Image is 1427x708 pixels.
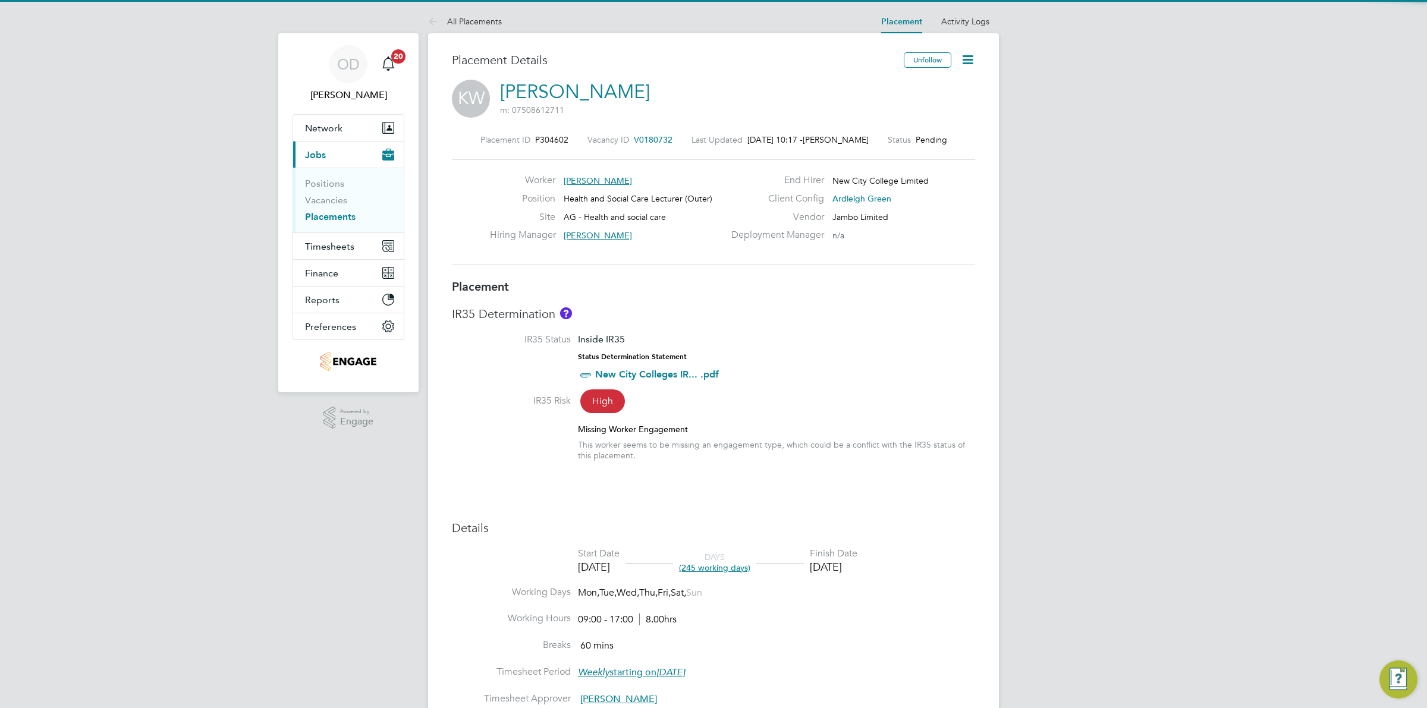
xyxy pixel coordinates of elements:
[305,149,326,161] span: Jobs
[560,307,572,319] button: About IR35
[671,587,686,599] span: Sat,
[305,211,356,222] a: Placements
[305,122,342,134] span: Network
[564,212,666,222] span: AG - Health and social care
[500,80,650,103] a: [PERSON_NAME]
[490,229,555,241] label: Hiring Manager
[452,395,571,407] label: IR35 Risk
[452,279,509,294] b: Placement
[452,693,571,705] label: Timesheet Approver
[832,212,888,222] span: Jambo Limited
[428,16,502,27] a: All Placements
[673,552,756,573] div: DAYS
[293,88,404,102] span: Ollie Dart
[452,666,571,678] label: Timesheet Period
[639,587,658,599] span: Thu,
[1379,660,1417,698] button: Engage Resource Center
[580,389,625,413] span: High
[587,134,629,145] label: Vacancy ID
[490,211,555,224] label: Site
[639,613,677,625] span: 8.00hrs
[724,211,824,224] label: Vendor
[490,174,555,187] label: Worker
[578,424,975,435] div: Missing Worker Engagement
[293,352,404,371] a: Go to home page
[376,45,400,83] a: 20
[305,294,340,306] span: Reports
[658,587,671,599] span: Fri,
[340,417,373,427] span: Engage
[832,193,891,204] span: Ardleigh Green
[535,134,568,145] span: P304602
[340,407,373,417] span: Powered by
[634,134,672,145] span: V0180732
[881,17,922,27] a: Placement
[323,407,374,429] a: Powered byEngage
[452,306,975,322] h3: IR35 Determination
[293,45,404,102] a: OD[PERSON_NAME]
[305,178,344,189] a: Positions
[564,230,632,241] span: [PERSON_NAME]
[305,194,347,206] a: Vacancies
[679,562,750,573] span: (245 working days)
[692,134,743,145] label: Last Updated
[564,175,632,186] span: [PERSON_NAME]
[452,586,571,599] label: Working Days
[578,666,685,678] span: starting on
[578,666,609,678] em: Weekly
[578,560,620,574] div: [DATE]
[656,666,685,678] em: [DATE]
[686,587,702,599] span: Sun
[452,639,571,652] label: Breaks
[293,313,404,339] button: Preferences
[832,175,929,186] span: New City College Limited
[599,587,617,599] span: Tue,
[888,134,911,145] label: Status
[578,547,620,560] div: Start Date
[810,560,857,574] div: [DATE]
[564,193,712,204] span: Health and Social Care Lecturer (Outer)
[391,49,406,64] span: 20
[452,520,975,536] h3: Details
[452,612,571,625] label: Working Hours
[293,287,404,313] button: Reports
[578,353,687,361] strong: Status Determination Statement
[452,333,571,346] label: IR35 Status
[320,352,376,371] img: jambo-logo-retina.png
[490,193,555,205] label: Position
[293,260,404,286] button: Finance
[617,587,639,599] span: Wed,
[578,333,625,345] span: Inside IR35
[810,547,857,560] div: Finish Date
[337,56,360,72] span: OD
[452,52,895,68] h3: Placement Details
[578,613,677,626] div: 09:00 - 17:00
[941,16,989,27] a: Activity Logs
[305,321,356,332] span: Preferences
[452,80,490,118] span: KW
[803,134,869,145] span: [PERSON_NAME]
[578,587,599,599] span: Mon,
[293,115,404,141] button: Network
[480,134,530,145] label: Placement ID
[724,174,824,187] label: End Hirer
[293,233,404,259] button: Timesheets
[832,230,844,241] span: n/a
[904,52,951,68] button: Unfollow
[916,134,947,145] span: Pending
[578,439,975,461] div: This worker seems to be missing an engagement type, which could be a conflict with the IR35 statu...
[305,268,338,279] span: Finance
[305,241,354,252] span: Timesheets
[500,105,564,115] span: m: 07508612711
[724,229,824,241] label: Deployment Manager
[293,168,404,232] div: Jobs
[595,369,719,380] a: New City Colleges IR... .pdf
[724,193,824,205] label: Client Config
[293,141,404,168] button: Jobs
[747,134,803,145] span: [DATE] 10:17 -
[580,693,657,705] span: [PERSON_NAME]
[580,640,614,652] span: 60 mins
[278,33,419,392] nav: Main navigation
